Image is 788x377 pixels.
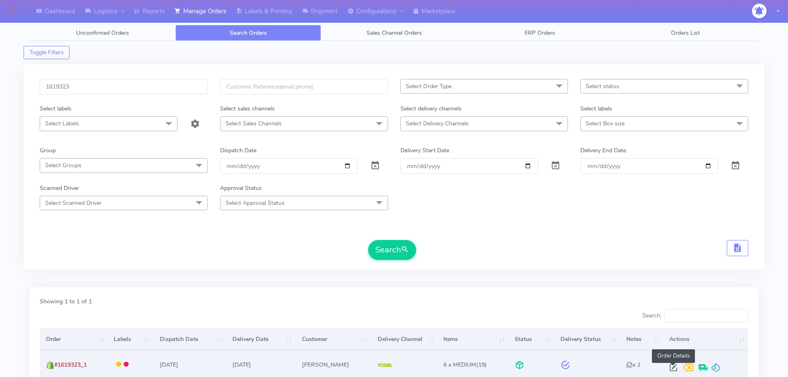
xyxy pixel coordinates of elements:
input: Customer Reference(email,phone) [220,79,388,94]
span: Select Delivery Channels [406,120,469,127]
th: Customer: activate to sort column ascending [295,328,371,351]
label: Delivery End Date [580,146,626,155]
span: Select Approval Status [225,199,285,207]
label: Select sales channels [220,104,275,113]
th: Order: activate to sort column ascending [40,328,108,351]
label: Approval Status [220,184,262,192]
th: Items: activate to sort column ascending [437,328,508,351]
span: Search Orders [230,29,267,37]
span: Select Scanned Driver [45,199,102,207]
label: Scanned Driver [40,184,79,192]
button: Search [368,240,416,260]
button: Toggle Filters [24,46,69,59]
label: Dispatch Date [220,146,256,155]
span: (19) [443,361,487,369]
span: Sales Channel Orders [366,29,422,37]
ul: Tabs [30,25,758,41]
input: Order Id [40,79,208,94]
label: Select labels [580,104,612,113]
th: Delivery Date: activate to sort column ascending [226,328,296,351]
th: Status: activate to sort column ascending [508,328,554,351]
th: Actions: activate to sort column ascending [663,328,748,351]
span: Select Order Type [406,82,452,90]
span: Select Sales Channels [225,120,282,127]
img: Yodel [378,363,392,367]
span: Orders List [671,29,700,37]
span: Select Groups [45,161,81,169]
i: x 1 [626,361,640,369]
label: Delivery Start Date [400,146,449,155]
th: Notes: activate to sort column ascending [620,328,663,351]
th: Labels: activate to sort column ascending [108,328,153,351]
label: Select delivery channels [400,104,462,113]
label: Group [40,146,56,155]
label: Showing 1 to 1 of 1 [40,297,92,306]
span: 6 x MEDIUM [443,361,476,369]
span: Unconfirmed Orders [76,29,129,37]
th: Dispatch Date: activate to sort column ascending [153,328,226,351]
span: Select Box size [586,120,625,127]
label: Search: [642,309,748,322]
img: shopify.png [46,361,54,369]
label: Select labels [40,104,72,113]
input: Search: [664,309,748,322]
span: Select status [586,82,619,90]
span: ERP Orders [525,29,555,37]
span: #1619323_1 [54,361,87,369]
span: Select Labels [45,120,79,127]
th: Delivery Channel: activate to sort column ascending [371,328,437,351]
th: Delivery Status: activate to sort column ascending [554,328,620,351]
